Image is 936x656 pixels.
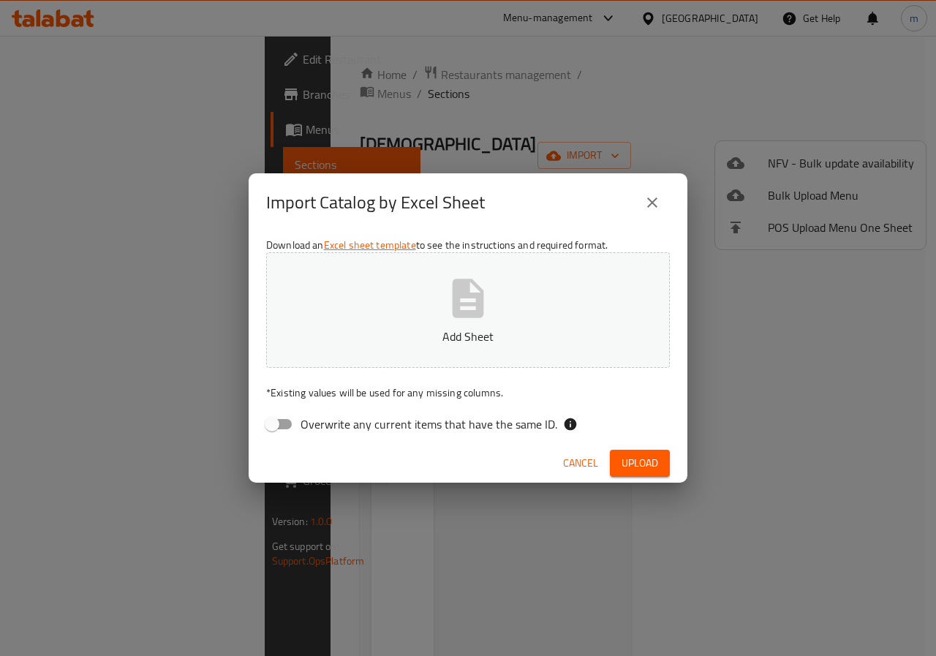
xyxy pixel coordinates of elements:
p: Add Sheet [289,328,647,345]
button: close [635,185,670,220]
svg: If the overwrite option isn't selected, then the items that match an existing ID will be ignored ... [563,417,578,431]
button: Cancel [557,450,604,477]
button: Upload [610,450,670,477]
span: Upload [622,454,658,472]
span: Cancel [563,454,598,472]
button: Add Sheet [266,252,670,368]
h2: Import Catalog by Excel Sheet [266,191,485,214]
p: Existing values will be used for any missing columns. [266,385,670,400]
div: Download an to see the instructions and required format. [249,232,687,444]
a: Excel sheet template [324,235,416,255]
span: Overwrite any current items that have the same ID. [301,415,557,433]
